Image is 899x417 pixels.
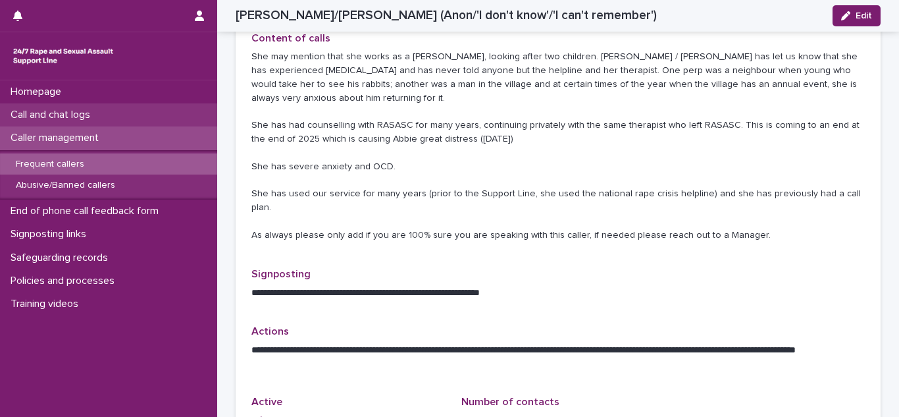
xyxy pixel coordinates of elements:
span: Actions [251,326,289,337]
p: Frequent callers [5,159,95,170]
p: Policies and processes [5,275,125,287]
span: Active [251,397,282,407]
p: Signposting links [5,228,97,240]
p: She may mention that she works as a [PERSON_NAME], looking after two children. [PERSON_NAME] / [P... [251,50,865,242]
span: Number of contacts [461,397,559,407]
span: Signposting [251,269,311,279]
p: Training videos [5,298,89,310]
button: Edit [833,5,881,26]
h2: [PERSON_NAME]/[PERSON_NAME] (Anon/'I don't know'/'I can't remember') [236,8,657,23]
p: Safeguarding records [5,252,118,264]
p: Call and chat logs [5,109,101,121]
img: rhQMoQhaT3yELyF149Cw [11,43,116,69]
p: Abusive/Banned callers [5,180,126,191]
p: End of phone call feedback form [5,205,169,217]
p: Caller management [5,132,109,144]
span: Edit [856,11,872,20]
span: Content of calls [251,33,330,43]
p: Homepage [5,86,72,98]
